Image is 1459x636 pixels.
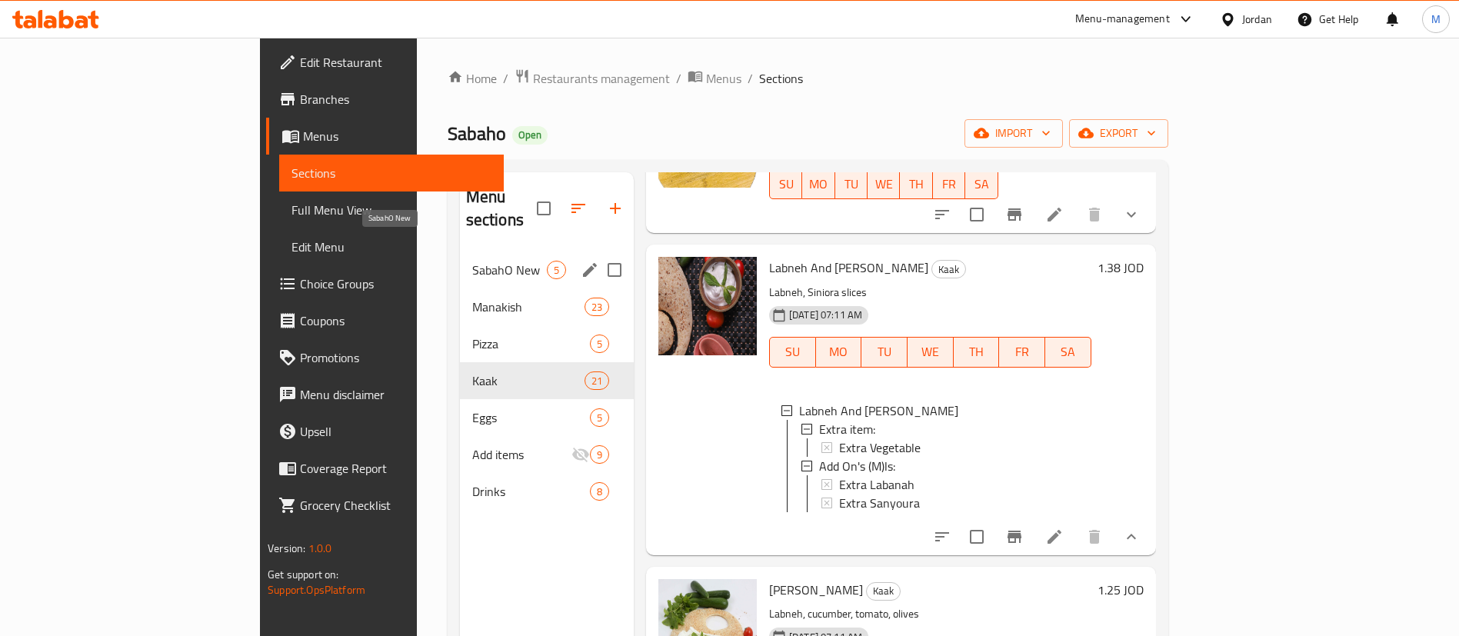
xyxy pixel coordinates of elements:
span: 1.0.0 [308,538,332,558]
span: Drinks [472,482,590,501]
span: Kaak [932,261,965,278]
span: Grocery Checklist [300,496,491,514]
a: Choice Groups [266,265,504,302]
button: TH [900,168,932,199]
div: items [590,482,609,501]
span: Branches [300,90,491,108]
button: SU [769,337,816,368]
div: Kaak [866,582,901,601]
span: 23 [585,300,608,315]
span: Sections [291,164,491,182]
button: SA [965,168,998,199]
span: Upsell [300,422,491,441]
button: sort-choices [924,518,961,555]
div: items [547,261,566,279]
span: Full Menu View [291,201,491,219]
span: Extra Labanah [839,475,914,494]
span: Edit Menu [291,238,491,256]
span: SabahO New [472,261,547,279]
span: Select to update [961,198,993,231]
button: TU [835,168,868,199]
div: Pizza5 [460,325,634,362]
span: Menu disclaimer [300,385,491,404]
img: Labneh And Siniora Kaak [658,257,757,355]
div: Open [512,126,548,145]
span: Promotions [300,348,491,367]
li: / [503,69,508,88]
nav: breadcrumb [448,68,1168,88]
span: 5 [548,263,565,278]
span: FR [939,173,959,195]
svg: Show Choices [1122,205,1141,224]
a: Coupons [266,302,504,339]
span: 21 [585,374,608,388]
span: FR [1005,341,1039,363]
div: items [590,408,609,427]
span: TH [960,341,994,363]
button: FR [999,337,1045,368]
span: Choice Groups [300,275,491,293]
span: Get support on: [268,564,338,584]
div: Kaak21 [460,362,634,399]
span: Version: [268,538,305,558]
h6: 1.38 JOD [1098,257,1144,278]
p: Labneh, Siniora slices [769,283,1091,302]
svg: Inactive section [571,445,590,464]
h6: 1.25 JOD [1098,579,1144,601]
span: Eggs [472,408,590,427]
span: Pizza [472,335,590,353]
span: 8 [591,484,608,499]
a: Edit menu item [1045,528,1064,546]
a: Edit menu item [1045,205,1064,224]
span: TU [868,341,901,363]
button: TH [954,337,1000,368]
button: WE [868,168,900,199]
button: edit [578,258,601,281]
span: MO [808,173,828,195]
span: Labneh And [PERSON_NAME] [769,256,928,279]
span: export [1081,124,1156,143]
span: WE [874,173,894,195]
span: 5 [591,411,608,425]
span: Sabaho [448,116,506,151]
a: Coverage Report [266,450,504,487]
span: Add On's (M)ls: [819,457,895,475]
div: Drinks8 [460,473,634,510]
span: Kaak [867,582,900,600]
nav: Menu sections [460,245,634,516]
a: Support.OpsPlatform [268,580,365,600]
div: items [590,335,609,353]
div: items [585,298,609,316]
div: Jordan [1242,11,1272,28]
span: Extra Sanyoura [839,494,920,512]
span: TU [841,173,861,195]
div: SabahO New5edit [460,251,634,288]
span: import [977,124,1051,143]
div: items [590,445,609,464]
button: show more [1113,518,1150,555]
button: TU [861,337,908,368]
span: TH [906,173,926,195]
button: SA [1045,337,1091,368]
a: Promotions [266,339,504,376]
button: Add section [597,190,634,227]
span: Edit Restaurant [300,53,491,72]
span: 5 [591,337,608,351]
span: Sort sections [560,190,597,227]
span: Add items [472,445,571,464]
span: Manakish [472,298,585,316]
div: Kaak [931,260,966,278]
a: Upsell [266,413,504,450]
div: items [585,371,609,390]
button: delete [1076,196,1113,233]
span: [PERSON_NAME] [769,578,863,601]
span: [DATE] 07:11 AM [783,308,868,322]
span: M [1431,11,1441,28]
button: MO [816,337,862,368]
span: WE [914,341,948,363]
span: Menus [706,69,741,88]
span: Select to update [961,521,993,553]
span: Labneh And [PERSON_NAME] [799,401,958,420]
